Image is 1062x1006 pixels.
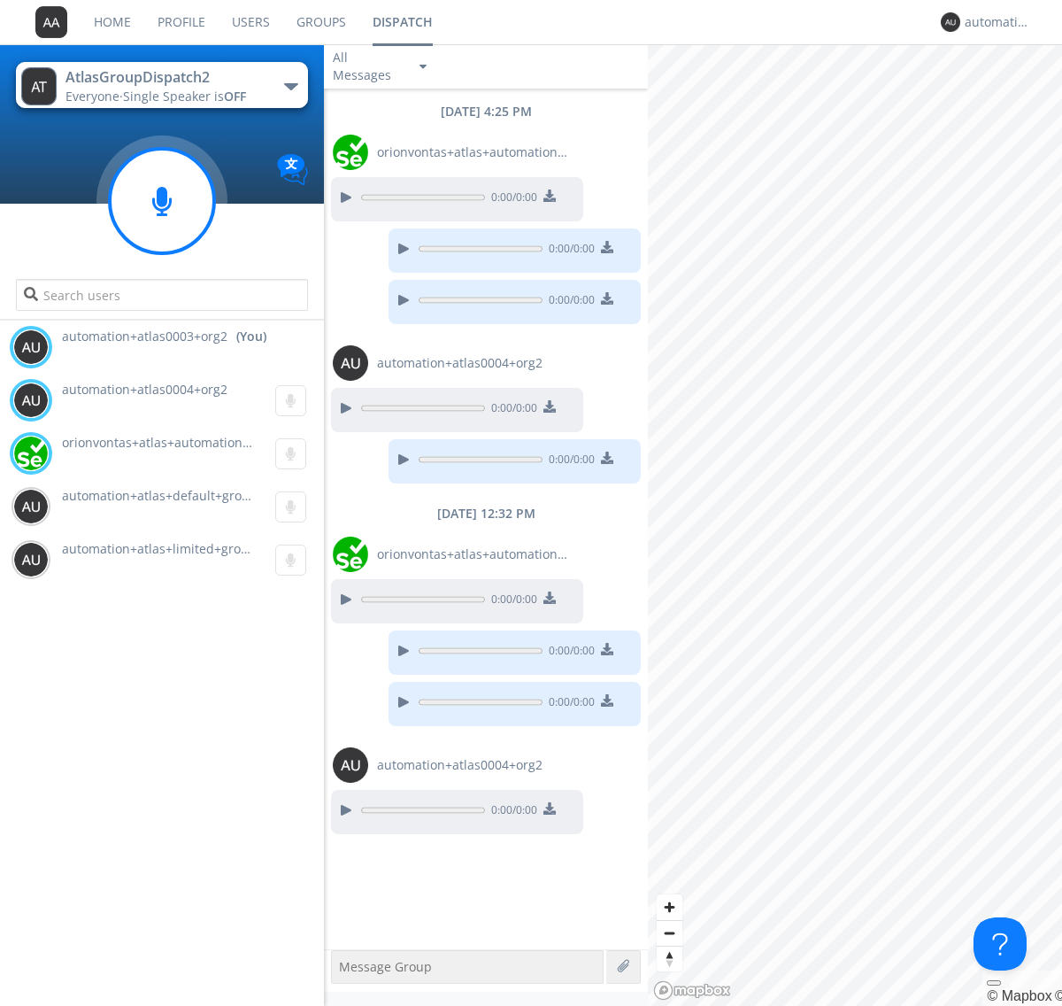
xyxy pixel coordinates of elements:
span: automation+atlas+default+group+org2 [62,487,291,504]
img: download media button [601,292,613,305]
span: orionvontas+atlas+automation+org2 [62,434,276,451]
span: 0:00 / 0:00 [543,452,595,471]
img: 373638.png [13,329,49,365]
img: download media button [543,592,556,604]
button: Zoom out [657,920,682,946]
button: Toggle attribution [987,980,1001,986]
img: download media button [543,802,556,815]
span: 0:00 / 0:00 [485,592,537,611]
button: AtlasGroupDispatch2Everyone·Single Speaker isOFF [16,62,307,108]
span: 0:00 / 0:00 [543,241,595,260]
span: automation+atlas0004+org2 [62,381,227,398]
img: download media button [543,400,556,413]
span: orionvontas+atlas+automation+org2 [377,546,572,563]
img: 373638.png [333,747,368,783]
img: caret-down-sm.svg [419,65,427,69]
span: 0:00 / 0:00 [485,802,537,822]
div: [DATE] 4:25 PM [324,103,648,120]
div: Everyone · [65,88,265,105]
a: Mapbox logo [653,980,731,1001]
span: orionvontas+atlas+automation+org2 [377,143,572,161]
span: automation+atlas+limited+groups+org2 [62,540,296,557]
img: 373638.png [941,12,960,32]
img: Translation enabled [277,154,308,185]
div: [DATE] 12:32 PM [324,505,648,522]
span: 0:00 / 0:00 [543,292,595,312]
img: 373638.png [13,383,49,418]
img: download media button [601,452,613,464]
span: Single Speaker is [123,88,246,104]
img: 373638.png [21,67,57,105]
span: OFF [224,88,246,104]
img: 373638.png [35,6,67,38]
a: Mapbox [987,988,1051,1003]
span: automation+atlas0004+org2 [377,354,543,372]
input: Search users [16,279,307,311]
span: automation+atlas0003+org2 [62,328,227,345]
img: download media button [601,694,613,707]
img: 373638.png [13,542,49,577]
img: 373638.png [13,489,49,524]
span: 0:00 / 0:00 [485,400,537,420]
div: AtlasGroupDispatch2 [65,67,265,88]
img: download media button [543,190,556,202]
button: Reset bearing to north [657,946,682,971]
div: automation+atlas0003+org2 [965,13,1031,31]
img: 373638.png [333,345,368,381]
span: 0:00 / 0:00 [485,190,537,209]
span: Zoom out [657,921,682,946]
span: 0:00 / 0:00 [543,643,595,662]
iframe: Toggle Customer Support [973,917,1027,971]
img: 29d36aed6fa347d5a1537e7736e6aa13 [333,537,368,572]
button: Zoom in [657,894,682,920]
img: download media button [601,643,613,655]
span: automation+atlas0004+org2 [377,756,543,774]
span: 0:00 / 0:00 [543,694,595,714]
img: 29d36aed6fa347d5a1537e7736e6aa13 [13,436,49,471]
div: All Messages [333,49,404,84]
img: 29d36aed6fa347d5a1537e7736e6aa13 [333,135,368,170]
div: (You) [236,328,266,345]
img: download media button [601,241,613,253]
